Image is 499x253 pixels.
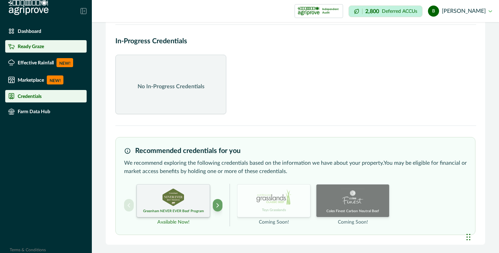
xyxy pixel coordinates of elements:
p: Teys Grasslands [262,208,286,213]
p: Deferred ACCUs [382,9,417,14]
a: Farm Data Hub [5,105,87,118]
p: Independent Audit [322,8,340,15]
p: Farm Data Hub [18,109,50,114]
button: bob marcus [PERSON_NAME] [428,3,492,19]
p: 2,800 [365,9,379,14]
p: Marketplace [18,77,44,83]
p: Available Now! [157,219,190,226]
a: Credentials [5,90,87,102]
p: Coles Finest Carbon Neutral Beef [326,209,379,214]
p: Greenham NEVER EVER Beef Program [143,209,204,214]
iframe: Chat Widget [464,220,499,253]
img: COLES_FINEST certification logo [338,189,367,206]
a: MarketplaceNEW! [5,73,87,87]
a: Terms & Conditions [10,248,46,252]
div: Drag [466,227,471,247]
p: NEW! [56,58,73,67]
p: NEW! [47,75,63,84]
a: Effective RainfallNEW! [5,55,87,70]
img: certification logo [298,6,319,17]
p: Effective Rainfall [18,60,54,65]
h2: In-Progress Credentials [115,36,475,46]
p: No In-Progress Credentials [138,82,204,91]
h3: Recommended credentials for you [135,146,240,156]
p: Ready Graze [18,44,44,49]
p: Credentials [18,93,42,99]
a: Ready Graze [5,40,87,53]
button: Next project [213,199,222,211]
button: Previous project [124,199,134,211]
p: Dashboard [18,28,41,34]
img: TEYS_GRASSLANDS certification logo [256,189,291,205]
a: Dashboard [5,25,87,37]
img: GREENHAM_NEVER_EVER certification logo [163,189,184,206]
p: We recommend exploring the following credentials based on the information we have about your prop... [124,159,467,175]
p: Coming Soon! [338,219,368,226]
button: certification logoIndependent Audit [295,4,343,18]
p: Coming Soon! [259,219,289,226]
